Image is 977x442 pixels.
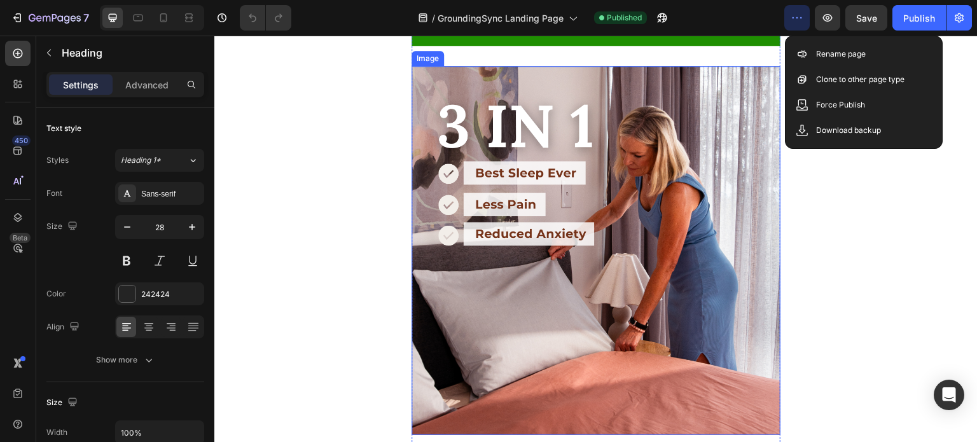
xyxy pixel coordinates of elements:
div: Size [46,394,80,411]
div: Width [46,427,67,438]
p: Rename page [816,48,866,60]
iframe: Design area [214,36,977,442]
button: Heading 1* [115,149,204,172]
div: Styles [46,155,69,166]
div: Undo/Redo [240,5,291,31]
div: Open Intercom Messenger [934,380,964,410]
div: Text style [46,123,81,134]
div: 242424 [141,289,201,300]
p: 7 [83,10,89,25]
p: Force Publish [816,99,865,111]
p: Advanced [125,78,169,92]
p: Clone to other page type [816,73,904,86]
span: GroundingSync Landing Page [438,11,564,25]
div: Beta [10,233,31,243]
button: Save [845,5,887,31]
div: Color [46,288,66,300]
span: Published [607,12,642,24]
div: Show more [96,354,155,366]
button: 7 [5,5,95,31]
button: Show more [46,349,204,371]
div: 450 [12,135,31,146]
button: Publish [892,5,946,31]
div: Publish [903,11,935,25]
div: Font [46,188,62,199]
span: Heading 1* [121,155,161,166]
div: Sans-serif [141,188,201,200]
span: Save [856,13,877,24]
p: Download backup [816,124,881,137]
p: Settings [63,78,99,92]
div: Size [46,218,80,235]
p: Heading [62,45,199,60]
span: / [432,11,435,25]
div: Align [46,319,82,336]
